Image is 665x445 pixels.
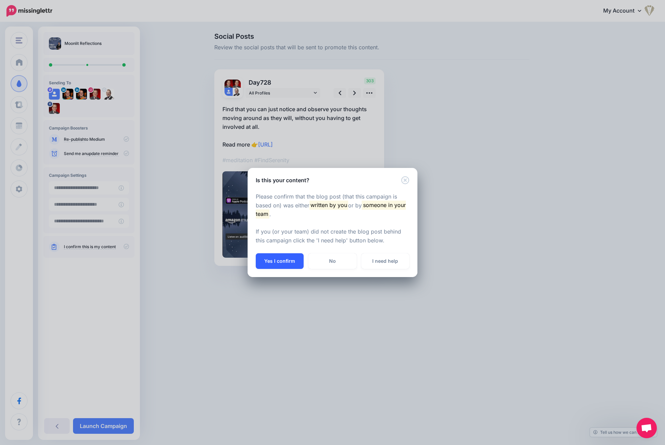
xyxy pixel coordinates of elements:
mark: written by you [309,201,348,209]
h5: Is this your content? [256,176,309,184]
mark: someone in your team [256,201,406,218]
a: No [308,253,356,269]
button: Yes I confirm [256,253,304,269]
p: Please confirm that the blog post (that this campaign is based on) was either or by . If you (or ... [256,192,409,245]
button: Close [401,176,409,185]
a: I need help [361,253,409,269]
